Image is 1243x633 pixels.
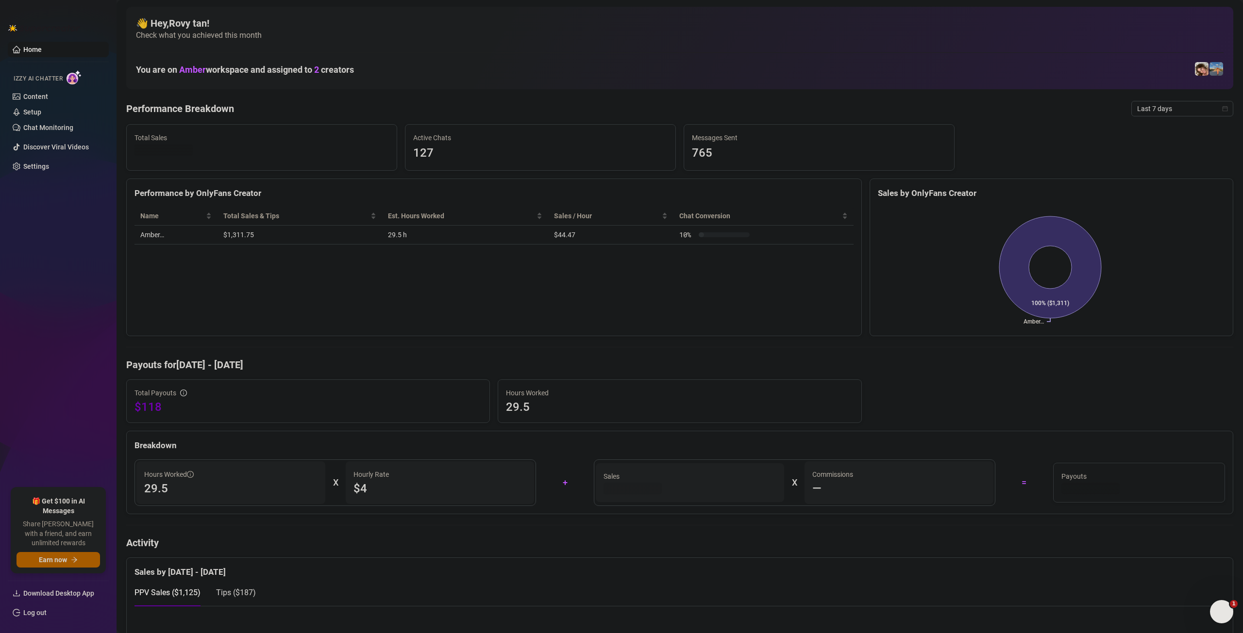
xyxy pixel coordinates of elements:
[179,65,206,75] span: Amber
[1024,318,1044,325] text: Amber…
[136,16,1224,30] h4: 👋 Hey, Rovy tan !
[23,609,47,617] a: Log out
[136,65,354,75] h1: You are on workspace and assigned to creators
[1209,62,1223,76] img: Amber
[71,556,78,563] span: arrow-right
[126,536,1233,550] h4: Activity
[812,481,822,496] span: —
[39,556,67,564] span: Earn now
[679,229,695,240] span: 10 %
[679,211,840,221] span: Chat Conversion
[1061,471,1217,482] span: Payouts
[23,162,49,170] a: Settings
[413,132,668,143] span: Active Chats
[134,588,201,597] span: PPV Sales ( $1,125 )
[506,399,853,415] span: 29.5
[1210,600,1233,623] iframe: Intercom live chat
[542,475,588,490] div: +
[134,439,1225,452] div: Breakdown
[134,388,176,398] span: Total Payouts
[126,102,234,115] h4: Performance Breakdown
[67,70,82,84] img: AI Chatter
[333,475,338,490] div: X
[388,211,535,221] div: Est. Hours Worked
[554,211,660,221] span: Sales / Hour
[134,207,218,226] th: Name
[792,475,797,490] div: X
[23,93,48,100] a: Content
[126,358,1233,372] h4: Payouts for [DATE] - [DATE]
[692,132,946,143] span: Messages Sent
[23,124,73,131] a: Chat Monitoring
[878,187,1225,200] div: Sales by OnlyFans Creator
[23,589,94,597] span: Download Desktop App
[1195,62,1209,76] img: Amber
[23,108,41,116] a: Setup
[8,23,81,33] img: logo-BBDzfeDw.svg
[506,388,853,398] span: Hours Worked
[1230,600,1238,608] span: 1
[187,471,194,478] span: info-circle
[353,469,389,480] article: Hourly Rate
[134,399,482,415] span: $118
[673,207,853,226] th: Chat Conversion
[144,481,318,496] span: 29.5
[692,144,946,162] span: 765
[134,132,389,143] span: Total Sales
[314,65,319,75] span: 2
[548,226,673,244] td: $44.47
[218,226,382,244] td: $1,311.75
[134,226,218,244] td: Amber…
[23,46,42,53] a: Home
[134,187,854,200] div: Performance by OnlyFans Creator
[1222,106,1228,112] span: calendar
[134,558,1225,579] div: Sales by [DATE] - [DATE]
[14,74,63,83] span: Izzy AI Chatter
[17,552,100,568] button: Earn nowarrow-right
[17,519,100,548] span: Share [PERSON_NAME] with a friend, and earn unlimited rewards
[180,390,187,396] span: info-circle
[13,589,20,597] span: download
[218,207,382,226] th: Total Sales & Tips
[812,469,853,480] article: Commissions
[548,207,673,226] th: Sales / Hour
[216,588,256,597] span: Tips ( $187 )
[223,211,369,221] span: Total Sales & Tips
[23,143,89,151] a: Discover Viral Videos
[413,144,668,162] span: 127
[1001,475,1047,490] div: =
[17,497,100,516] span: 🎁 Get $100 in AI Messages
[144,469,194,480] span: Hours Worked
[140,211,204,221] span: Name
[1137,101,1227,116] span: Last 7 days
[604,471,777,482] span: Sales
[136,30,1224,41] span: Check what you achieved this month
[353,481,527,496] span: $4
[382,226,548,244] td: 29.5 h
